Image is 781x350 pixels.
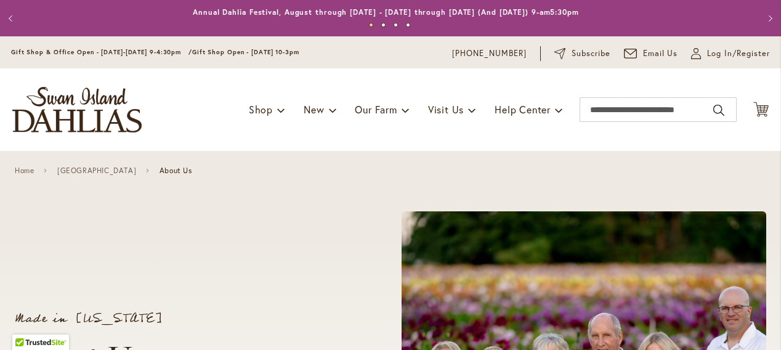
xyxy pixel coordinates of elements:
[572,47,610,60] span: Subscribe
[428,103,464,116] span: Visit Us
[691,47,770,60] a: Log In/Register
[369,23,373,27] button: 1 of 4
[355,103,397,116] span: Our Farm
[452,47,527,60] a: [PHONE_NUMBER]
[554,47,610,60] a: Subscribe
[381,23,386,27] button: 2 of 4
[304,103,324,116] span: New
[249,103,273,116] span: Shop
[394,23,398,27] button: 3 of 4
[15,166,34,175] a: Home
[624,47,678,60] a: Email Us
[643,47,678,60] span: Email Us
[756,6,781,31] button: Next
[15,312,355,325] p: Made in [US_STATE]
[406,23,410,27] button: 4 of 4
[193,7,579,17] a: Annual Dahlia Festival, August through [DATE] - [DATE] through [DATE] (And [DATE]) 9-am5:30pm
[192,48,299,56] span: Gift Shop Open - [DATE] 10-3pm
[707,47,770,60] span: Log In/Register
[495,103,551,116] span: Help Center
[57,166,136,175] a: [GEOGRAPHIC_DATA]
[12,87,142,132] a: store logo
[11,48,192,56] span: Gift Shop & Office Open - [DATE]-[DATE] 9-4:30pm /
[160,166,192,175] span: About Us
